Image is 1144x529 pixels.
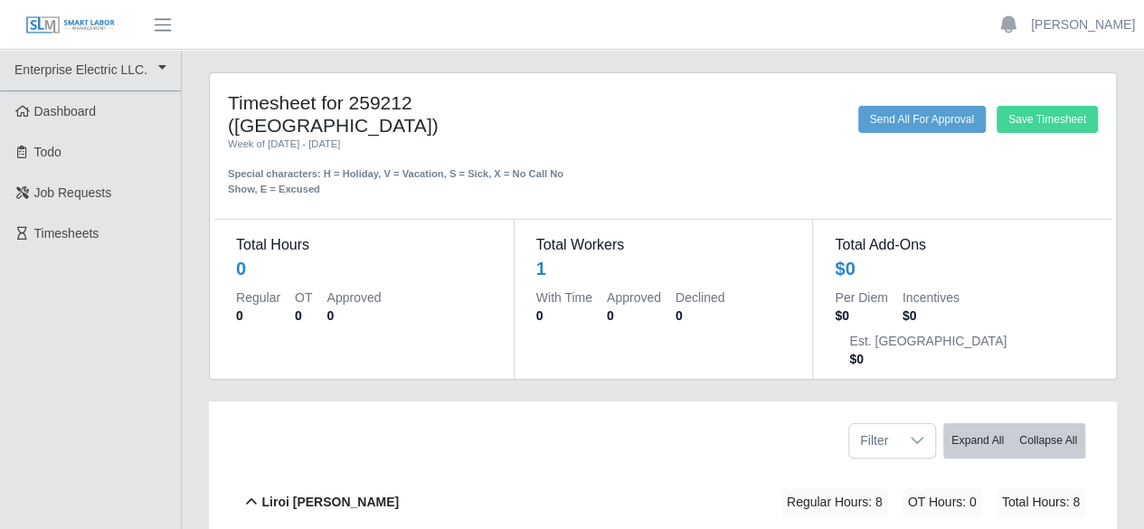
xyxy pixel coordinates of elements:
[1011,423,1085,458] button: Collapse All
[228,137,574,152] div: Week of [DATE] - [DATE]
[849,424,899,458] span: Filter
[835,234,1090,256] dt: Total Add-Ons
[997,487,1085,517] span: Total Hours: 8
[34,104,97,118] span: Dashboard
[849,332,1007,350] dt: Est. [GEOGRAPHIC_DATA]
[997,106,1098,133] button: Save Timesheet
[858,106,986,133] button: Send All For Approval
[236,307,280,325] dd: 0
[607,288,661,307] dt: Approved
[34,185,112,200] span: Job Requests
[228,91,574,137] h4: Timesheet for 259212 ([GEOGRAPHIC_DATA])
[781,487,888,517] span: Regular Hours: 8
[943,423,1012,458] button: Expand All
[536,288,592,307] dt: With Time
[903,307,960,325] dd: $0
[835,307,887,325] dd: $0
[295,288,312,307] dt: OT
[903,487,982,517] span: OT Hours: 0
[903,288,960,307] dt: Incentives
[835,288,887,307] dt: Per Diem
[236,234,492,256] dt: Total Hours
[1031,15,1135,34] a: [PERSON_NAME]
[536,256,546,281] div: 1
[676,307,724,325] dd: 0
[34,145,61,159] span: Todo
[295,307,312,325] dd: 0
[236,256,246,281] div: 0
[326,288,381,307] dt: Approved
[34,226,99,241] span: Timesheets
[326,307,381,325] dd: 0
[536,234,791,256] dt: Total Workers
[536,307,592,325] dd: 0
[25,15,116,35] img: SLM Logo
[849,350,1007,368] dd: $0
[676,288,724,307] dt: Declined
[607,307,661,325] dd: 0
[236,288,280,307] dt: Regular
[835,256,855,281] div: $0
[228,152,574,197] div: Special characters: H = Holiday, V = Vacation, S = Sick, X = No Call No Show, E = Excused
[943,423,1085,458] div: bulk actions
[261,493,399,512] b: Liroi [PERSON_NAME]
